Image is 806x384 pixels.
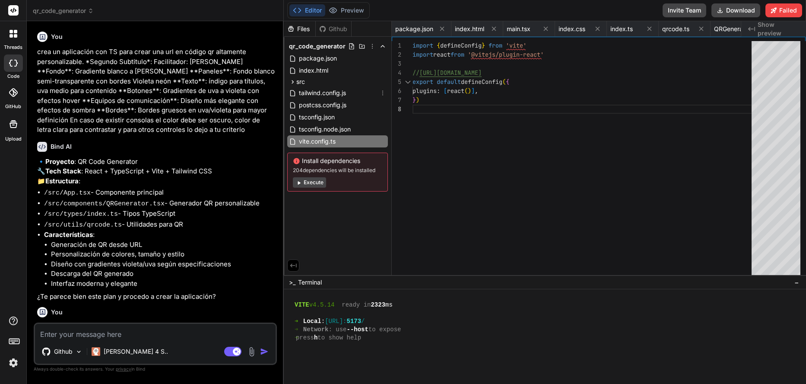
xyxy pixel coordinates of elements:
code: /src/App.tsx [44,189,91,197]
p: Github [54,347,73,356]
button: Preview [325,4,368,16]
img: Claude 4 Sonnet [92,347,100,356]
span: 'vite' [506,42,527,49]
span: index.ts [610,25,633,33]
button: Editor [289,4,325,16]
span: import [413,42,433,49]
span: tsconfig.json [298,112,336,122]
img: icon [260,347,269,356]
button: − [793,275,801,289]
button: Invite Team [663,3,706,17]
strong: Estructura [45,177,79,185]
span: Local [303,317,321,326]
span: from [451,51,464,58]
span: [URL][DOMAIN_NAME] [419,69,482,77]
span: react [447,87,464,95]
li: - Generador QR personalizable [44,198,275,209]
p: 🔹 : QR Code Generator 🔧 : React + TypeScript + Vite + Tailwind CSS 📁 : [37,157,275,186]
label: Upload [5,135,22,143]
li: - Utilidades para QR [44,220,275,230]
span: index.html [455,25,484,33]
div: 6 [392,86,401,96]
span: ) [416,96,419,104]
label: code [7,73,19,80]
li: Generación de QR desde URL [51,240,275,250]
div: 2 [392,50,401,59]
li: Personalización de colores, tamaño y estilo [51,250,275,259]
h6: You [51,308,63,317]
span: { [506,78,509,86]
span: defineConfig [461,78,502,86]
span: ( [464,87,468,95]
span: react [433,51,451,58]
span: h [314,334,317,342]
div: 3 [392,59,401,68]
span: 204 dependencies will be installed [293,167,382,174]
span: , [475,87,478,95]
li: - Componente principal [44,188,275,198]
span: plugins [413,87,437,95]
button: Failed [765,3,802,17]
span: Install dependencies [293,157,382,165]
span: Terminal [298,278,322,287]
span: ➜ [295,317,296,326]
code: /src/types/index.ts [44,211,118,218]
p: ¿Te parece bien este plan y procedo a crear la aplicación? [37,292,275,302]
span: index.html [298,65,329,76]
code: /src/components/QRGenerator.tsx [44,200,165,208]
span: ] [471,87,475,95]
div: Files [284,25,315,33]
span: export [413,78,433,86]
span: : use [329,326,347,334]
div: 7 [392,96,401,105]
span: tailwind.config.js [298,88,347,98]
span: package.json [298,53,338,64]
span: src [296,77,305,86]
span: from [489,42,502,49]
span: ➜ [295,334,296,342]
li: - Tipos TypeScript [44,209,275,220]
span: // [413,69,419,77]
strong: Tech Stack [45,167,81,175]
span: --host [347,326,368,334]
span: tsconfig.node.json [298,124,352,134]
span: qr_code_generator [33,6,94,15]
span: v4.5.14 [309,301,335,309]
span: QRGenerator.tsx [714,25,761,33]
span: '@vitejs/plugin-react' [468,51,544,58]
li: Descarga del QR generado [51,269,275,279]
span: qr_code_generator [289,42,346,51]
li: Diseño con gradientes violeta/uva según especificaciones [51,259,275,269]
span: index.css [558,25,585,33]
span: Show preview [758,20,799,38]
h6: You [51,32,63,41]
div: 8 [392,105,401,114]
span: 5173 [347,317,362,326]
span: >_ [289,278,295,287]
span: main.tsx [507,25,530,33]
span: ( [502,78,506,86]
span: [ [444,87,447,95]
strong: Características [44,230,93,239]
span: package.json [395,25,433,33]
span: VITE [295,301,309,309]
span: : [321,317,325,326]
span: } [413,96,416,104]
p: Always double-check its answers. Your in Bind [34,365,277,373]
span: import [413,51,433,58]
span: defineConfig [440,42,482,49]
li: Interfaz moderna y elegante [51,279,275,289]
img: attachment [247,347,257,357]
div: Github [316,25,351,33]
span: vite.config.ts [298,136,336,147]
span: to expose [368,326,401,334]
span: 2323 [371,301,385,309]
img: settings [6,355,21,370]
div: 4 [392,68,401,77]
span: privacy [116,366,131,371]
span: to show help [317,334,361,342]
button: Execute [293,177,326,188]
code: /src/utils/qrcode.ts [44,221,122,229]
span: qrcode.ts [662,25,689,33]
span: ms [385,301,393,309]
